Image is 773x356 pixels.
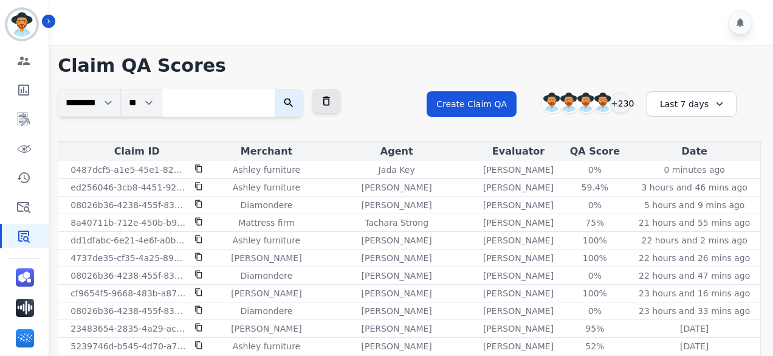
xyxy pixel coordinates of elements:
p: [PERSON_NAME] [362,287,432,299]
p: [PERSON_NAME] [231,323,301,335]
p: [PERSON_NAME] [362,234,432,246]
p: Ashley furniture [233,340,300,352]
p: 8a40711b-712e-450b-b982-5f8aa72817fc [70,217,187,229]
div: 0% [568,270,622,282]
div: 100% [568,252,622,264]
p: [PERSON_NAME] [231,287,301,299]
p: Tachara Strong [365,217,428,229]
h1: Claim QA Scores [58,55,761,77]
div: 0% [568,164,622,176]
p: 08026b36-4238-455f-832e-bcdcc263af9a [70,270,187,282]
p: Diamondere [241,199,293,211]
p: [DATE] [680,323,709,335]
p: [PERSON_NAME] [362,323,432,335]
div: 59.4% [568,181,622,194]
p: cf9654f5-9668-483b-a876-e0006aa8fbce [70,287,187,299]
div: Agent [320,144,473,159]
p: Diamondere [241,305,293,317]
p: [PERSON_NAME] [362,252,432,264]
div: 100% [568,234,622,246]
div: Date [631,144,758,159]
p: 5 hours and 9 mins ago [644,199,745,211]
p: [PERSON_NAME] [483,252,554,264]
p: 08026b36-4238-455f-832e-bcdcc263af9a [70,199,187,211]
p: [PERSON_NAME] [483,199,554,211]
p: Diamondere [241,270,293,282]
p: Jada Key [379,164,415,176]
p: [PERSON_NAME] [362,181,432,194]
p: 22 hours and 26 mins ago [639,252,750,264]
div: Evaluator [478,144,559,159]
p: dd1dfabc-6e21-4e6f-a0bd-137011f4ed52 [70,234,187,246]
p: [PERSON_NAME] [483,164,554,176]
p: [PERSON_NAME] [483,287,554,299]
div: +230 [610,92,631,113]
p: 0 minutes ago [664,164,725,176]
p: 23 hours and 16 mins ago [639,287,750,299]
p: [PERSON_NAME] [362,305,432,317]
p: 22 hours and 47 mins ago [639,270,750,282]
p: [PERSON_NAME] [362,340,432,352]
div: 0% [568,305,622,317]
p: [PERSON_NAME] [362,199,432,211]
p: 21 hours and 55 mins ago [639,217,750,229]
div: 52% [568,340,622,352]
div: Last 7 days [647,91,737,117]
p: Ashley furniture [233,234,300,246]
p: 5239746d-b545-4d70-a792-44f3b37551fd [70,340,187,352]
p: [DATE] [680,340,709,352]
p: 23483654-2835-4a29-aca0-4e10f1d63222 [70,323,187,335]
p: [PERSON_NAME] [231,252,301,264]
p: [PERSON_NAME] [483,305,554,317]
p: 3 hours and 46 mins ago [641,181,747,194]
p: [PERSON_NAME] [483,323,554,335]
p: Mattress firm [238,217,295,229]
div: QA Score [563,144,626,159]
div: 95% [568,323,622,335]
p: [PERSON_NAME] [483,234,554,246]
p: 08026b36-4238-455f-832e-bcdcc263af9a [70,305,187,317]
p: [PERSON_NAME] [483,217,554,229]
p: Ashley furniture [233,164,300,176]
p: [PERSON_NAME] [483,181,554,194]
p: [PERSON_NAME] [483,340,554,352]
div: 100% [568,287,622,299]
p: Ashley furniture [233,181,300,194]
p: 22 hours and 2 mins ago [641,234,747,246]
p: 4737de35-cf35-4a25-898c-0d8025ca9174 [70,252,187,264]
p: 0487dcf5-a1e5-45e1-8279-50de5b7f1e88 [70,164,187,176]
div: 75% [568,217,622,229]
button: Create Claim QA [427,91,517,117]
img: Bordered avatar [7,10,36,39]
div: Merchant [218,144,315,159]
div: 0% [568,199,622,211]
p: ed256046-3cb8-4451-9222-f3cb19bcf51e [70,181,187,194]
p: 23 hours and 33 mins ago [639,305,750,317]
p: [PERSON_NAME] [362,270,432,282]
div: Claim ID [61,144,213,159]
p: [PERSON_NAME] [483,270,554,282]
